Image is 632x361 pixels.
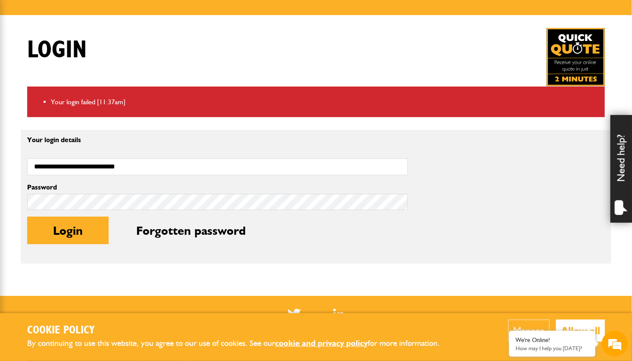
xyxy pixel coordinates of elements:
[547,28,605,86] img: Quick Quote
[51,96,598,108] li: Your login failed [11:37am]
[516,345,589,352] p: How may I help you today?
[27,137,408,143] p: Your login details
[333,309,345,320] a: LinkedIn
[27,337,454,350] p: By continuing to use this website, you agree to our use of cookies. See our for more information.
[27,324,454,337] h2: Cookie Policy
[516,336,589,344] div: We're Online!
[333,309,345,320] img: Linked In
[275,338,368,348] a: cookie and privacy policy
[610,115,632,223] div: Need help?
[110,217,272,244] button: Forgotten password
[27,184,408,191] label: Password
[556,320,605,342] button: Allow all
[508,320,550,342] button: Manage
[27,36,87,65] h1: Login
[547,28,605,86] a: Get your insurance quote in just 2-minutes
[288,309,301,320] img: Twitter
[27,217,109,244] button: Login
